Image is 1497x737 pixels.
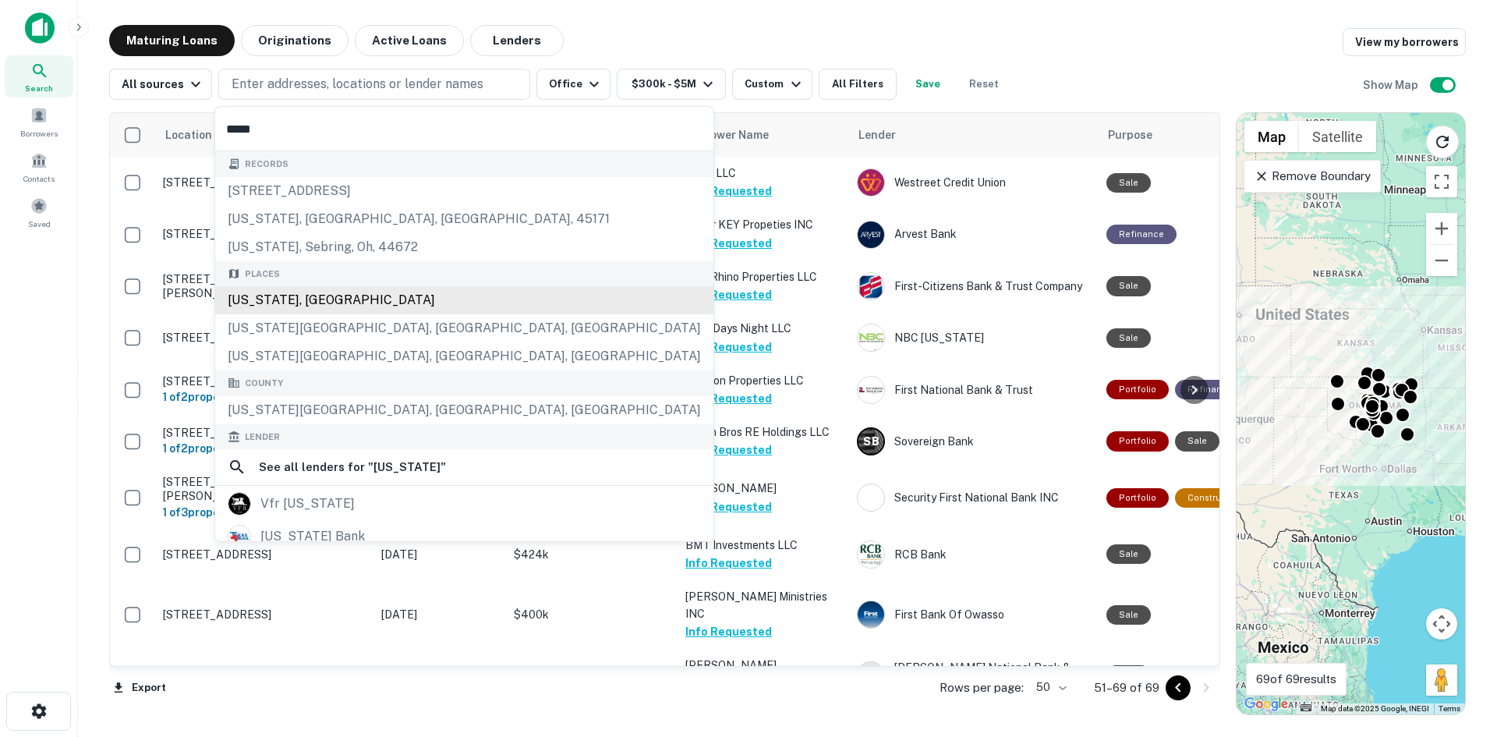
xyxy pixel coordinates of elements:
img: picture [858,324,884,351]
p: Pinion Bros RE Holdings LLC [685,423,841,441]
p: [DATE] [381,606,498,623]
div: Sale [1106,328,1151,348]
p: [STREET_ADDRESS][PERSON_NAME] [163,175,366,190]
a: Search [5,55,73,97]
div: [US_STATE][GEOGRAPHIC_DATA], [GEOGRAPHIC_DATA], [GEOGRAPHIC_DATA] [215,342,713,370]
p: [STREET_ADDRESS][PERSON_NAME] [163,426,366,440]
button: Show street map [1244,121,1299,152]
span: Saved [28,218,51,230]
div: Security First National Bank INC [857,484,1091,512]
a: Open this area in Google Maps (opens a new window) [1240,694,1292,714]
span: Borrowers [20,127,58,140]
img: picture [858,273,884,299]
div: Sale [1106,544,1151,564]
img: picture [858,169,884,196]
span: Lender [858,126,896,144]
a: Saved [5,191,73,233]
div: 50 [1030,676,1069,699]
button: Map camera controls [1426,608,1457,640]
p: 69 of 69 results [1256,670,1336,689]
img: picture [858,221,884,248]
button: Info Requested [685,338,772,356]
img: picture [858,541,884,568]
div: [STREET_ADDRESS] [215,177,713,205]
div: vfr [US_STATE] [260,492,355,516]
span: County [245,377,283,390]
div: This is a portfolio loan with 2 properties [1106,380,1169,399]
p: [PERSON_NAME] Ministries INC [685,588,841,622]
button: Toggle fullscreen view [1426,166,1457,197]
button: Keyboard shortcuts [1301,704,1311,711]
a: [US_STATE] bank [215,520,713,553]
div: Custom [745,75,805,94]
th: Borrower Name [678,113,849,157]
div: Sovereign Bank [857,427,1091,455]
span: Places [245,268,280,281]
button: Lenders [470,25,564,56]
button: Export [109,676,170,700]
div: Chat Widget [1419,612,1497,687]
div: This is a portfolio loan with 3 properties [1106,488,1169,508]
span: Search [25,82,53,94]
th: Location [155,113,373,157]
button: Reset [959,69,1009,100]
p: 51–69 of 69 [1094,679,1159,697]
button: Custom [732,69,812,100]
button: Zoom in [1426,213,1457,244]
p: [STREET_ADDRESS] [163,374,366,388]
button: Info Requested [685,285,772,304]
button: All sources [109,69,212,100]
div: NBC [US_STATE] [857,324,1091,352]
button: Info Requested [685,441,772,459]
div: This loan purpose was for construction [1175,488,1255,508]
div: RCB Bank [857,540,1091,569]
div: Sale [1106,665,1151,685]
a: View my borrowers [1343,28,1466,56]
div: Westreet Credit Union [857,168,1091,197]
p: Hard Days Night LLC [685,320,841,337]
button: Info Requested [685,622,772,641]
div: Arvest Bank [857,221,1091,249]
a: Borrowers [5,101,73,143]
th: Purpose [1099,113,1263,157]
div: First-citizens Bank & Trust Company [857,272,1091,300]
div: Sale [1106,605,1151,625]
div: Sale [1106,276,1151,296]
div: All sources [122,75,205,94]
p: $424k [514,546,670,563]
a: Terms (opens in new tab) [1439,704,1460,713]
div: This is a portfolio loan with 2 properties [1106,431,1169,451]
div: [PERSON_NAME] National Bank & Trust [857,661,1091,689]
span: Map data ©2025 Google, INEGI [1321,704,1429,713]
button: Originations [241,25,349,56]
div: [US_STATE][GEOGRAPHIC_DATA], [GEOGRAPHIC_DATA], [GEOGRAPHIC_DATA] [215,396,713,424]
p: Crimson Properties LLC [685,372,841,389]
div: [US_STATE] bank [260,525,365,548]
p: Rows per page: [940,679,1024,697]
div: This loan purpose was for refinancing [1175,380,1245,399]
p: [STREET_ADDRESS] [163,608,366,622]
span: Contacts [23,172,55,185]
img: Google [1240,694,1292,714]
h6: Show Map [1363,76,1421,94]
button: $300k - $5M [617,69,726,100]
button: Save your search to get updates of matches that match your search criteria. [903,69,953,100]
h6: 1 of 2 properties [163,440,366,457]
a: Contacts [5,146,73,188]
div: [US_STATE][GEOGRAPHIC_DATA], [GEOGRAPHIC_DATA], [GEOGRAPHIC_DATA] [215,314,713,342]
p: [STREET_ADDRESS][PERSON_NAME][PERSON_NAME] [163,272,366,300]
span: Records [245,158,288,171]
p: RED Rhino Properties LLC [685,268,841,285]
div: This loan purpose was for refinancing [1106,225,1177,244]
p: Enter addresses, locations or lender names [232,75,483,94]
a: vfr [US_STATE] [215,487,713,520]
button: Go to previous page [1166,675,1191,700]
p: [STREET_ADDRESS] [163,547,366,562]
p: Coper KEY Propeties INC [685,216,841,233]
p: Mede LLC [685,165,841,182]
p: [STREET_ADDRESS][PERSON_NAME][PERSON_NAME] [163,475,366,503]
